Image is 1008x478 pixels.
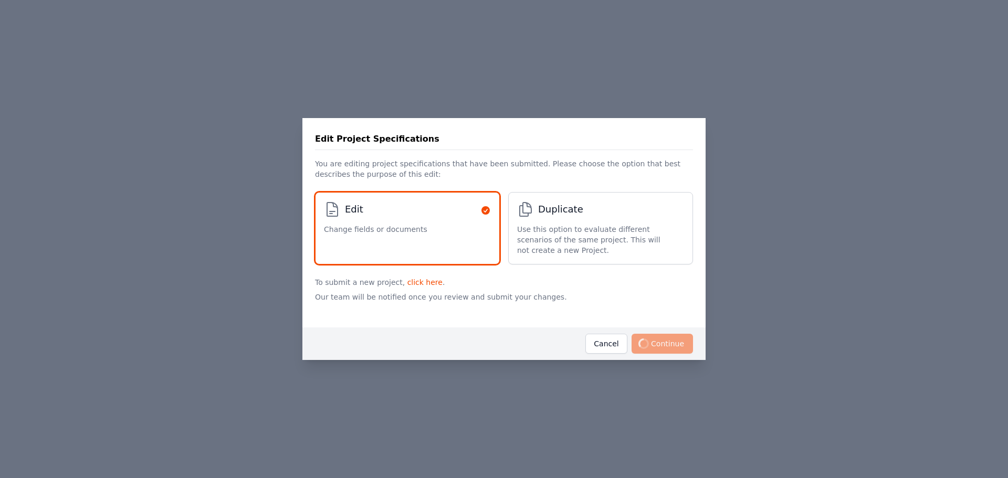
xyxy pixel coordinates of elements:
p: To submit a new project, . [315,273,693,288]
p: Our team will be notified once you review and submit your changes. [315,288,693,319]
button: Cancel [585,334,627,354]
span: Duplicate [538,202,583,217]
span: Change fields or documents [324,224,427,235]
span: Edit [345,202,363,217]
p: You are editing project specifications that have been submitted. Please choose the option that be... [315,150,693,184]
span: Use this option to evaluate different scenarios of the same project. This will not create a new P... [517,224,674,256]
a: click here [407,278,443,286]
span: Continue [632,334,693,354]
h3: Edit Project Specifications [315,133,439,145]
